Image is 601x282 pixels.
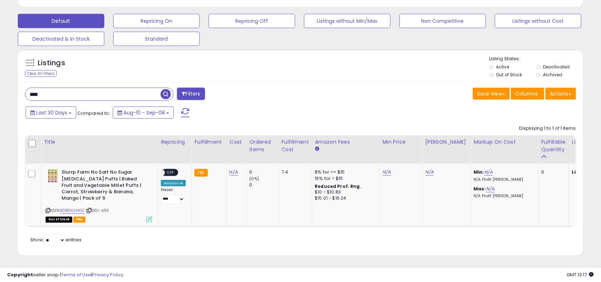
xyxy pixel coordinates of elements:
button: Filters [177,88,205,100]
label: Archived [543,72,563,78]
small: FBA [194,169,208,177]
div: Markup on Cost [474,138,535,146]
div: [PERSON_NAME] [425,138,468,146]
b: Slurrp Farm No Salt No Sugar [MEDICAL_DATA] Puffs | Baked Fruit and Vegetable Millet Puffs | Carr... [62,169,148,204]
p: N/A Profit [PERSON_NAME] [474,194,533,199]
span: OFF [165,170,176,176]
div: Fulfillable Quantity [542,138,566,153]
button: Listings without Min/Max [304,14,391,28]
button: Deactivated & In Stock [18,32,104,46]
div: Min Price [383,138,419,146]
div: Ordered Items [250,138,276,153]
a: N/A [230,169,238,176]
small: (0%) [250,176,260,181]
div: Cost [230,138,244,146]
button: Actions [545,88,576,100]
label: Out of Stock [496,72,522,78]
b: Reduced Prof. Rng. [315,183,362,189]
div: Fulfillment Cost [282,138,309,153]
button: Save View [473,88,510,100]
span: Last 30 Days [36,109,67,116]
b: Min: [474,169,485,175]
a: N/A [484,169,493,176]
button: Standard [113,32,200,46]
span: Compared to: [77,110,110,117]
div: Repricing [161,138,188,146]
b: Max: [474,185,486,192]
a: N/A [486,185,495,193]
a: Privacy Policy [92,271,124,278]
p: Listing States: [489,56,583,62]
div: Displaying 1 to 1 of 1 items [519,125,576,132]
div: Clear All Filters [25,70,57,77]
div: $15.01 - $16.24 [315,196,374,202]
button: Non Competitive [399,14,486,28]
a: Terms of Use [61,271,91,278]
div: Title [44,138,155,146]
label: Deactivated [543,64,570,70]
p: N/A Profit [PERSON_NAME] [474,177,533,182]
div: Amazon Fees [315,138,377,146]
button: Default [18,14,104,28]
button: Repricing On [113,14,200,28]
button: Aug-10 - Sep-08 [113,107,174,119]
img: 51kz42EtLRL._SL40_.jpg [46,169,60,183]
div: 0 [250,169,278,175]
div: 0 [542,169,564,175]
button: Repricing Off [209,14,295,28]
span: Show: entries [30,237,82,243]
div: 0 [250,182,278,188]
button: Last 30 Days [26,107,76,119]
a: N/A [425,169,434,176]
div: ASIN: [46,169,152,222]
span: All listings that are currently out of stock and unavailable for purchase on Amazon [46,217,72,223]
small: Amazon Fees. [315,146,319,152]
div: Amazon AI [161,180,186,186]
span: Aug-10 - Sep-08 [124,109,165,116]
button: Columns [511,88,544,100]
h5: Listings [38,58,65,68]
div: Fulfillment [194,138,223,146]
button: Listings without Cost [495,14,581,28]
strong: Copyright [7,271,33,278]
div: 8% for <= $15 [315,169,374,175]
span: FBA [73,217,85,223]
div: 15% for > $15 [315,175,374,182]
span: | SKU: sf13 [86,208,109,214]
label: Active [496,64,509,70]
span: Columns [516,90,538,97]
a: B0BRKLN4GZ [60,208,85,214]
a: N/A [383,169,391,176]
div: Preset: [161,188,186,204]
div: 7.4 [282,169,307,175]
span: 2025-10-9 13:17 GMT [567,271,594,278]
div: $10 - $10.83 [315,190,374,196]
div: seller snap | | [7,272,124,278]
th: The percentage added to the cost of goods (COGS) that forms the calculator for Min & Max prices. [471,135,538,164]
